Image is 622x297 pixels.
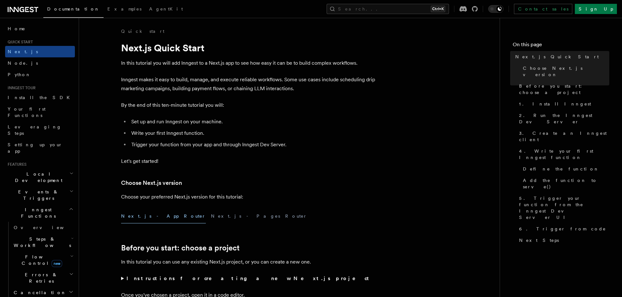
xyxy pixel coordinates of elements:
[520,163,609,175] a: Define the function
[127,275,372,281] strong: Instructions for creating a new Next.js project
[11,251,75,269] button: Flow Controlnew
[11,254,70,266] span: Flow Control
[519,195,609,221] span: 5. Trigger your function from the Inngest Dev Server UI
[107,6,141,11] span: Examples
[519,83,609,96] span: Before you start: choose a project
[519,101,591,107] span: 1. Install Inngest
[47,6,100,11] span: Documentation
[514,4,572,14] a: Contact sales
[121,42,376,54] h1: Next.js Quick Start
[513,41,609,51] h4: On this page
[488,5,503,13] button: Toggle dark mode
[121,243,240,252] a: Before you start: choose a project
[121,59,376,68] p: In this tutorial you will add Inngest to a Next.js app to see how easy it can be to build complex...
[5,57,75,69] a: Node.js
[11,289,66,296] span: Cancellation
[11,272,69,284] span: Errors & Retries
[8,49,38,54] span: Next.js
[517,110,609,127] a: 2. Run the Inngest Dev Server
[5,92,75,103] a: Install the SDK
[149,6,183,11] span: AgentKit
[121,192,376,201] p: Choose your preferred Next.js version for this tutorial:
[5,46,75,57] a: Next.js
[523,65,609,78] span: Choose Next.js version
[129,117,376,126] li: Set up and run Inngest on your machine.
[11,233,75,251] button: Steps & Workflows
[327,4,449,14] button: Search...Ctrl+K
[121,157,376,166] p: Let's get started!
[520,175,609,192] a: Add the function to serve()
[519,148,609,161] span: 4. Write your first Inngest function
[14,225,79,230] span: Overview
[8,61,38,66] span: Node.js
[5,186,75,204] button: Events & Triggers
[211,209,307,223] button: Next.js - Pages Router
[517,192,609,223] a: 5. Trigger your function from the Inngest Dev Server UI
[517,235,609,246] a: Next Steps
[121,28,164,34] a: Quick start
[5,69,75,80] a: Python
[121,209,206,223] button: Next.js - App Router
[121,257,376,266] p: In this tutorial you can use any existing Next.js project, or you can create a new one.
[104,2,145,17] a: Examples
[129,140,376,149] li: Trigger your function from your app and through Inngest Dev Server.
[517,80,609,98] a: Before you start: choose a project
[5,168,75,186] button: Local Development
[513,51,609,62] a: Next.js Quick Start
[8,124,61,136] span: Leveraging Steps
[8,25,25,32] span: Home
[519,112,609,125] span: 2. Run the Inngest Dev Server
[517,223,609,235] a: 6. Trigger from code
[5,40,33,45] span: Quick start
[121,75,376,93] p: Inngest makes it easy to build, manage, and execute reliable workflows. Some use cases include sc...
[5,23,75,34] a: Home
[519,226,606,232] span: 6. Trigger from code
[145,2,187,17] a: AgentKit
[5,121,75,139] a: Leveraging Steps
[431,6,445,12] kbd: Ctrl+K
[5,139,75,157] a: Setting up your app
[517,145,609,163] a: 4. Write your first Inngest function
[11,222,75,233] a: Overview
[523,166,599,172] span: Define the function
[5,171,69,184] span: Local Development
[8,142,62,154] span: Setting up your app
[517,127,609,145] a: 3. Create an Inngest client
[5,162,26,167] span: Features
[8,72,31,77] span: Python
[5,189,69,201] span: Events & Triggers
[121,274,376,283] summary: Instructions for creating a new Next.js project
[519,130,609,143] span: 3. Create an Inngest client
[8,95,74,100] span: Install the SDK
[121,101,376,110] p: By the end of this ten-minute tutorial you will:
[575,4,617,14] a: Sign Up
[8,106,46,118] span: Your first Functions
[5,85,36,91] span: Inngest tour
[43,2,104,18] a: Documentation
[11,269,75,287] button: Errors & Retries
[5,206,69,219] span: Inngest Functions
[515,54,599,60] span: Next.js Quick Start
[121,178,182,187] a: Choose Next.js version
[5,103,75,121] a: Your first Functions
[523,177,609,190] span: Add the function to serve()
[519,237,559,243] span: Next Steps
[11,236,71,249] span: Steps & Workflows
[517,98,609,110] a: 1. Install Inngest
[5,204,75,222] button: Inngest Functions
[129,129,376,138] li: Write your first Inngest function.
[52,260,62,267] span: new
[520,62,609,80] a: Choose Next.js version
